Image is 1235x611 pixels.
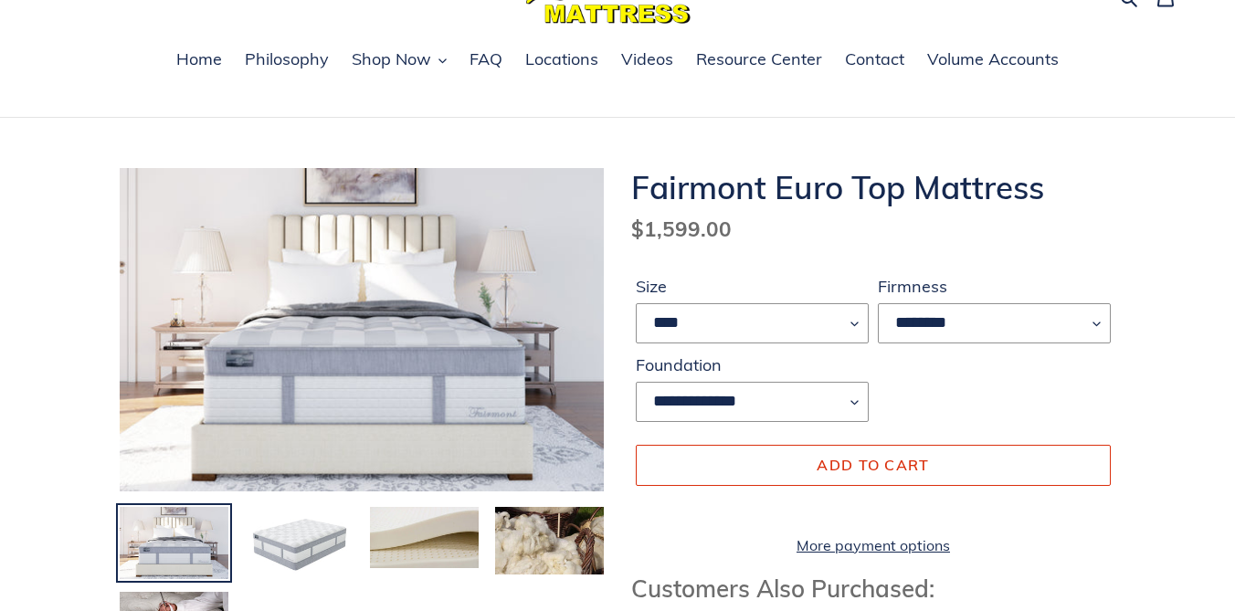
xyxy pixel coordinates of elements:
[817,456,929,474] span: Add to cart
[845,48,904,70] span: Contact
[493,505,606,576] img: Load image into Gallery viewer, Organic-wool-in-basket
[243,505,355,582] img: Load image into Gallery viewer, Fairmont-euro-top-mattress-angled-view
[878,274,1111,299] label: Firmness
[245,48,329,70] span: Philosophy
[631,216,732,242] span: $1,599.00
[470,48,502,70] span: FAQ
[696,48,822,70] span: Resource Center
[612,47,682,74] a: Videos
[176,48,222,70] span: Home
[636,274,869,299] label: Size
[368,505,480,570] img: Load image into Gallery viewer, natural-talalay-latex-comfort-layers
[236,47,338,74] a: Philosophy
[352,48,431,70] span: Shop Now
[927,48,1059,70] span: Volume Accounts
[636,534,1111,556] a: More payment options
[343,47,456,74] button: Shop Now
[167,47,231,74] a: Home
[516,47,607,74] a: Locations
[525,48,598,70] span: Locations
[636,353,869,377] label: Foundation
[636,445,1111,485] button: Add to cart
[836,47,913,74] a: Contact
[621,48,673,70] span: Videos
[118,505,230,582] img: Load image into Gallery viewer, Fairmont-euro-top-talalay-latex-hybrid-mattress-and-foundation
[918,47,1068,74] a: Volume Accounts
[631,574,1115,603] h3: Customers Also Purchased:
[687,47,831,74] a: Resource Center
[631,168,1115,206] h1: Fairmont Euro Top Mattress
[460,47,512,74] a: FAQ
